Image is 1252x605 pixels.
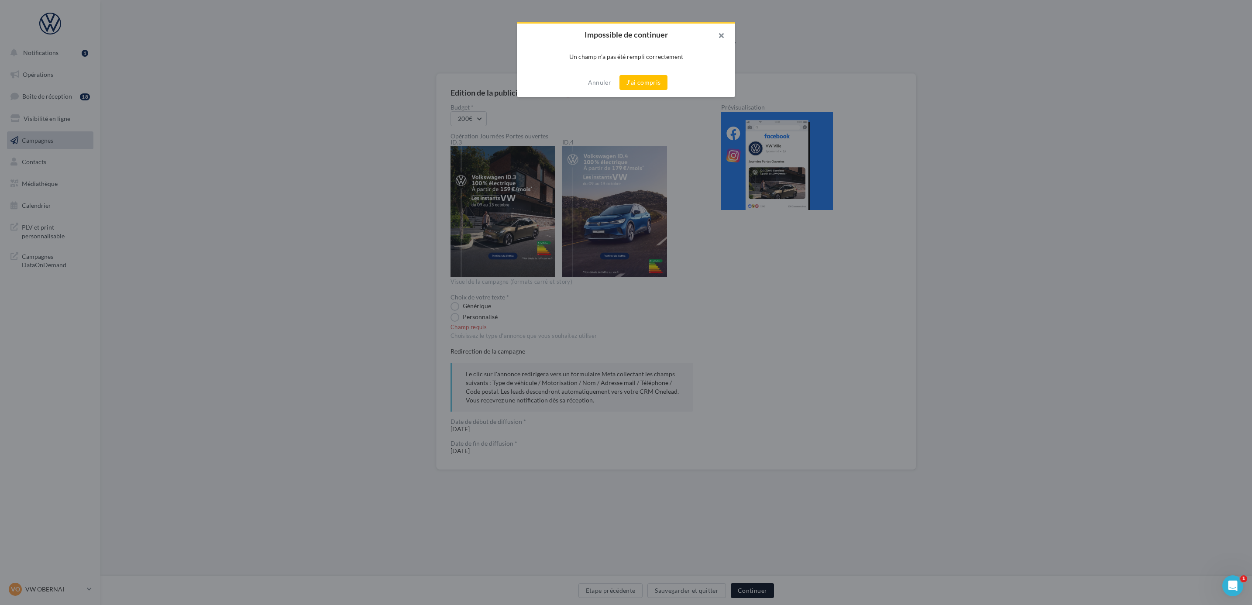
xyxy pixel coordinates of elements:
h2: Impossible de continuer [531,31,721,38]
button: J'ai compris [619,75,667,90]
div: Un champ n'a pas été rempli correctement [531,52,721,61]
span: 1 [1240,575,1247,582]
iframe: Intercom live chat [1222,575,1243,596]
button: Annuler [585,77,615,88]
